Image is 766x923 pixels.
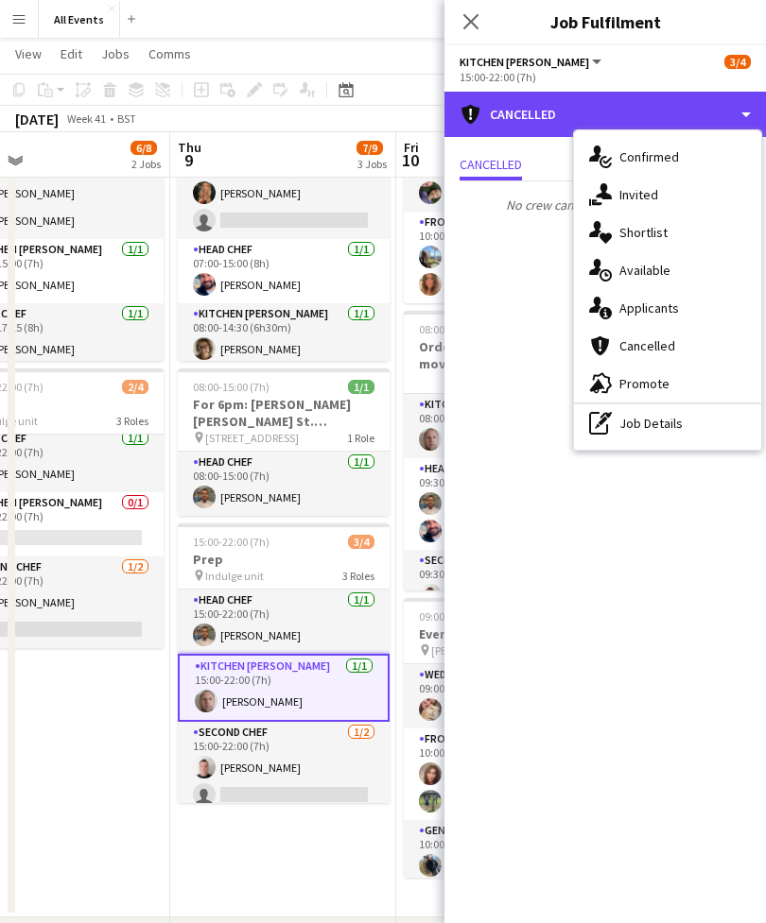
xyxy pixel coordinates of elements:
span: Confirmed [619,148,679,165]
div: Cancelled [444,92,766,137]
app-card-role: Second Chef1/215:00-22:00 (7h)[PERSON_NAME] [178,722,390,813]
app-card-role: Head Chef2/209:30-14:30 (5h)[PERSON_NAME][PERSON_NAME] [404,458,616,550]
app-card-role: Front of House Manager2/210:00-14:00 (4h)[PERSON_NAME][PERSON_NAME] [404,728,616,820]
span: 3/4 [348,535,374,549]
span: 10 [401,149,419,171]
app-card-role: Second Chef1/207:00-14:30 (7h30m)[PERSON_NAME] [178,147,390,239]
span: Fri [404,139,419,156]
span: 08:00-15:00 (7h) [193,380,270,394]
app-card-role: Kitchen [PERSON_NAME]1/108:00-14:30 (6h30m)[PERSON_NAME] [178,303,390,367]
app-card-role: Head Chef1/108:00-15:00 (7h)[PERSON_NAME] [178,452,390,516]
app-job-card: 08:00-16:00 (8h)3/3Event site set [PERSON_NAME] Farm2 RolesWedding Coordinator1/108:00-16:00 (8h)... [404,81,616,303]
span: 3/4 [724,55,751,69]
span: 1/1 [348,380,374,394]
app-job-card: 08:00-16:00 (8h)4/5Orders, prep list, trailer moving and last minute prep3 RolesKitchen [PERSON_N... [404,311,616,590]
span: 3 Roles [116,414,148,428]
span: View [15,45,42,62]
app-job-card: 09:00-14:00 (5h)4/4Event site set [PERSON_NAME] St [PERSON_NAME]3 RolesWedding Coordinator1/109:0... [404,598,616,878]
span: Week 41 [62,111,110,126]
div: 2 Jobs [131,157,161,171]
div: 15:00-22:00 (7h) [460,70,751,84]
span: [STREET_ADDRESS] [205,431,299,445]
span: 3 Roles [342,569,374,583]
a: View [8,42,49,66]
span: Available [619,262,670,279]
a: Jobs [94,42,137,66]
app-card-role: Front of House Manager2/210:00-14:00 (4h)[PERSON_NAME][PERSON_NAME] [404,212,616,303]
span: 7/9 [357,141,383,155]
app-card-role: Kitchen [PERSON_NAME]1/115:00-22:00 (7h)[PERSON_NAME] [178,654,390,722]
h3: Prep [178,551,390,568]
h3: Orders, prep list, trailer moving and last minute prep [404,338,616,372]
div: 3 Jobs [357,157,387,171]
span: [PERSON_NAME] St [PERSON_NAME] [431,643,568,658]
span: Promote [619,375,670,392]
app-card-role: Head Chef1/115:00-22:00 (7h)[PERSON_NAME] [178,590,390,654]
span: 1 Role [347,431,374,445]
span: Kitchen Porter [460,55,589,69]
span: Applicants [619,299,679,316]
span: Shortlist [619,224,668,241]
span: Cancelled [460,158,522,171]
span: Thu [178,139,201,156]
app-job-card: 15:00-22:00 (7h)3/4Prep Indulge unit3 RolesHead Chef1/115:00-22:00 (7h)[PERSON_NAME]Kitchen [PERS... [178,523,390,803]
app-card-role: General service member1/110:00-14:00 (4h)[PERSON_NAME] [404,820,616,884]
app-card-role: Wedding Coordinator1/108:00-16:00 (8h)[PERSON_NAME] [404,147,616,212]
span: Cancelled [619,337,675,354]
app-card-role: Kitchen [PERSON_NAME]1/108:00-16:00 (8h)[PERSON_NAME] [404,394,616,458]
app-card-role: Second Chef1/209:30-14:30 (5h)[PERSON_NAME] [404,550,616,641]
a: Edit [53,42,90,66]
div: Job Details [574,404,761,442]
span: 6/8 [131,141,157,155]
div: BST [117,111,136,126]
app-job-card: 07:00-15:00 (8h)3/4Prep Indulge unit3 RolesSecond Chef1/207:00-14:30 (7h30m)[PERSON_NAME] Head Ch... [178,81,390,361]
h3: Job Fulfilment [444,9,766,34]
span: Edit [61,45,82,62]
span: Comms [148,45,191,62]
button: Kitchen [PERSON_NAME] [460,55,604,69]
span: Indulge unit [205,569,264,583]
span: 08:00-16:00 (8h) [419,322,496,336]
h3: For 6pm: [PERSON_NAME] [PERSON_NAME] St.[PERSON_NAME] party x 13 drop off [GEOGRAPHIC_DATA] [178,396,390,430]
a: Comms [141,42,199,66]
span: 15:00-22:00 (7h) [193,535,270,549]
app-card-role: Head Chef1/107:00-15:00 (8h)[PERSON_NAME] [178,239,390,303]
span: 09:00-14:00 (5h) [419,609,496,624]
span: Invited [619,186,658,203]
h3: Event site set [404,625,616,642]
button: All Events [39,1,120,38]
span: 2/4 [122,380,148,394]
app-job-card: 08:00-15:00 (7h)1/1For 6pm: [PERSON_NAME] [PERSON_NAME] St.[PERSON_NAME] party x 13 drop off [GEO... [178,368,390,516]
div: [DATE] [15,110,59,128]
span: Jobs [101,45,130,62]
p: No crew cancelled their attendance [444,189,766,221]
span: 9 [175,149,201,171]
app-card-role: Wedding Coordinator1/109:00-13:00 (4h)[PERSON_NAME] [404,664,616,728]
